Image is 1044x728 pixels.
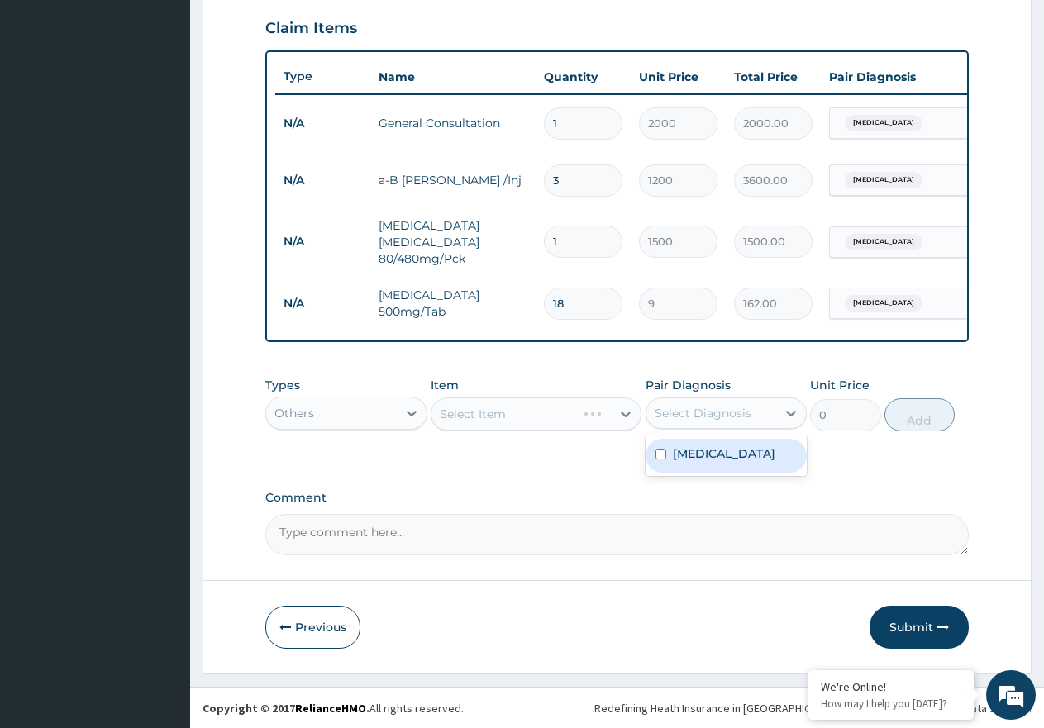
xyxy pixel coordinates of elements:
span: We're online! [96,208,228,375]
textarea: Type your message and hit 'Enter' [8,451,315,509]
th: Total Price [726,60,821,93]
th: Unit Price [631,60,726,93]
label: Types [265,378,300,393]
span: [MEDICAL_DATA] [845,295,922,312]
td: a-B [PERSON_NAME] /Inj [370,164,536,197]
label: Unit Price [810,377,870,393]
button: Submit [870,606,969,649]
a: RelianceHMO [295,701,366,716]
label: [MEDICAL_DATA] [673,445,775,462]
th: Name [370,60,536,93]
div: Redefining Heath Insurance in [GEOGRAPHIC_DATA] using Telemedicine and Data Science! [594,700,1032,716]
label: Comment [265,491,969,505]
img: d_794563401_company_1708531726252_794563401 [31,83,67,124]
div: Chat with us now [86,93,278,114]
td: General Consultation [370,107,536,140]
th: Pair Diagnosis [821,60,1003,93]
td: N/A [275,226,370,257]
button: Previous [265,606,360,649]
td: N/A [275,165,370,196]
h3: Claim Items [265,20,357,38]
label: Item [431,377,459,393]
td: [MEDICAL_DATA] 500mg/Tab [370,278,536,328]
p: How may I help you today? [821,697,961,711]
td: N/A [275,108,370,139]
span: [MEDICAL_DATA] [845,234,922,250]
span: [MEDICAL_DATA] [845,115,922,131]
td: N/A [275,288,370,319]
th: Quantity [536,60,631,93]
div: We're Online! [821,679,961,694]
th: Type [275,61,370,92]
td: [MEDICAL_DATA] [MEDICAL_DATA] 80/480mg/Pck [370,209,536,275]
strong: Copyright © 2017 . [203,701,369,716]
div: Minimize live chat window [271,8,311,48]
button: Add [884,398,955,431]
div: Others [274,405,314,421]
label: Pair Diagnosis [646,377,731,393]
span: [MEDICAL_DATA] [845,172,922,188]
div: Select Diagnosis [655,405,751,421]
